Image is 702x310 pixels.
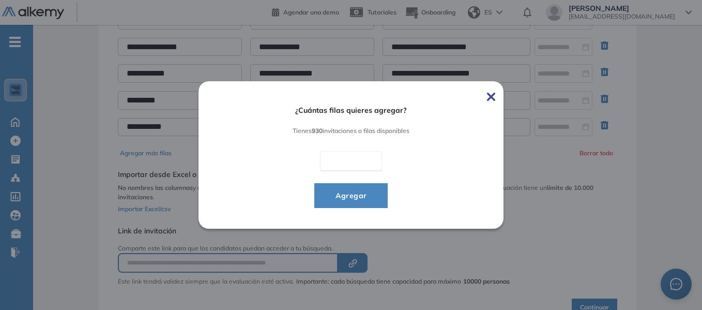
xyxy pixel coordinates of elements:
[312,127,323,135] b: 930
[314,183,388,208] button: Agregar
[327,189,375,202] span: Agregar
[487,93,495,101] img: Cerrar
[227,127,475,135] span: Tienes invitaciones o filas disponibles
[227,106,475,115] span: ¿Cuántas filas quieres agregar?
